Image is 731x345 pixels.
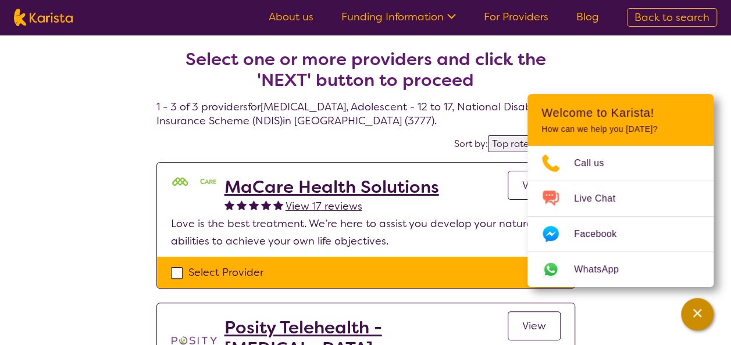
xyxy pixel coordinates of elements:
[541,124,700,134] p: How can we help you [DATE]?
[261,200,271,210] img: fullstar
[522,178,546,192] span: View
[224,200,234,210] img: fullstar
[508,311,561,340] a: View
[527,146,714,287] ul: Choose channel
[527,252,714,287] a: Web link opens in a new tab.
[574,190,629,207] span: Live Chat
[634,10,709,24] span: Back to search
[273,200,283,210] img: fullstar
[286,199,362,213] span: View 17 reviews
[341,10,456,24] a: Funding Information
[454,138,488,150] label: Sort by:
[237,200,247,210] img: fullstar
[574,261,633,278] span: WhatsApp
[576,10,599,24] a: Blog
[286,197,362,215] a: View 17 reviews
[269,10,313,24] a: About us
[522,319,546,333] span: View
[14,9,73,26] img: Karista logo
[627,8,717,27] a: Back to search
[171,177,217,188] img: mgttalrdbt23wl6urpfy.png
[484,10,548,24] a: For Providers
[527,94,714,287] div: Channel Menu
[681,298,714,330] button: Channel Menu
[171,215,561,250] p: Love is the best treatment. We’re here to assist you develop your natural abilities to achieve yo...
[170,49,561,91] h2: Select one or more providers and click the 'NEXT' button to proceed
[224,177,439,197] a: MaCare Health Solutions
[508,171,561,200] a: View
[249,200,259,210] img: fullstar
[541,106,700,120] h2: Welcome to Karista!
[574,225,630,243] span: Facebook
[156,21,575,128] h4: 1 - 3 of 3 providers for [MEDICAL_DATA] , Adolescent - 12 to 17 , National Disability Insurance S...
[574,154,618,172] span: Call us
